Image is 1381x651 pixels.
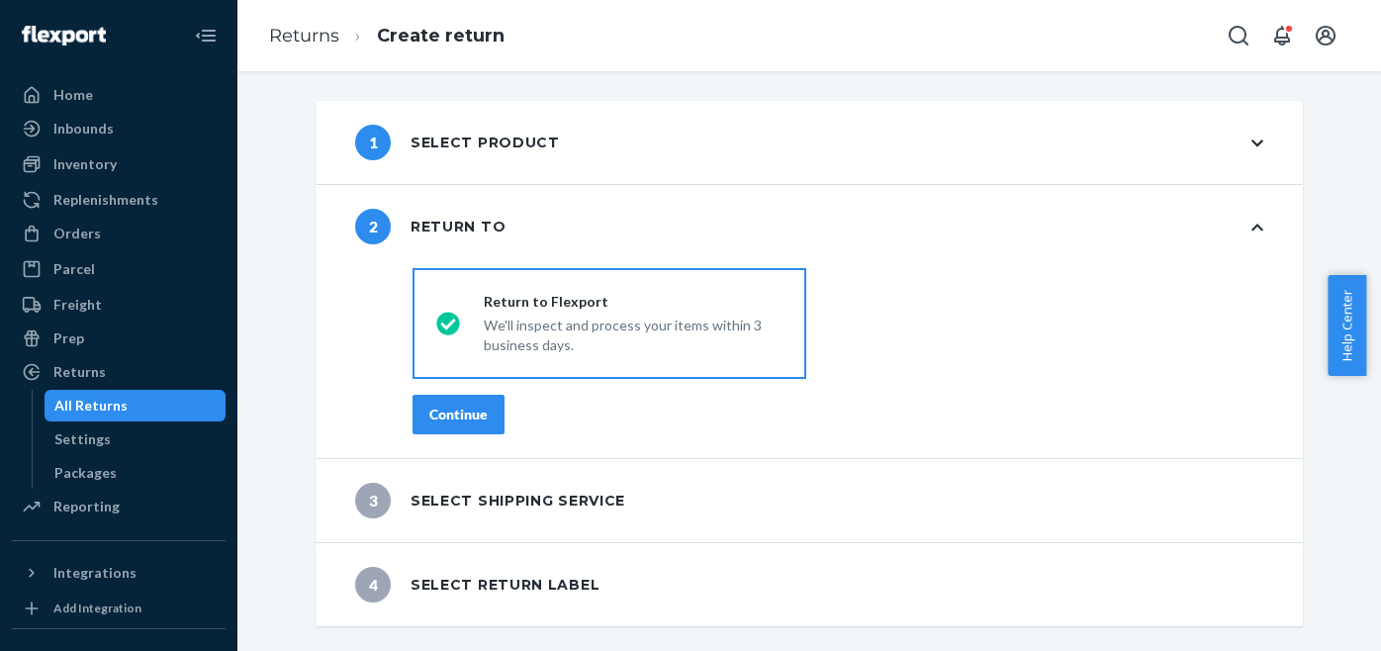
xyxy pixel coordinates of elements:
a: Inbounds [12,113,226,144]
ol: breadcrumbs [253,7,520,65]
div: Settings [54,429,111,449]
button: Open account menu [1306,16,1345,55]
a: Inventory [12,148,226,180]
div: Select product [355,125,560,160]
div: Returns [53,362,106,382]
a: Create return [377,25,505,46]
div: We'll inspect and process your items within 3 business days. [484,312,783,355]
a: Returns [12,356,226,388]
div: Freight [53,295,102,315]
div: Inbounds [53,119,114,139]
span: 3 [355,483,391,518]
div: Replenishments [53,190,158,210]
span: 2 [355,209,391,244]
div: Add Integration [53,600,141,616]
div: Home [53,85,93,105]
div: Return to Flexport [484,292,783,312]
button: Open Search Box [1219,16,1258,55]
div: Packages [54,463,117,483]
div: Prep [53,328,84,348]
a: Settings [45,423,227,455]
div: All Returns [54,396,128,416]
a: Returns [269,25,339,46]
a: All Returns [45,390,227,421]
img: Flexport logo [22,26,106,46]
a: Orders [12,218,226,249]
button: Open notifications [1262,16,1302,55]
a: Add Integration [12,597,226,620]
button: Integrations [12,557,226,589]
a: Prep [12,323,226,354]
a: Freight [12,289,226,321]
div: Select shipping service [355,483,625,518]
span: 4 [355,567,391,603]
div: Integrations [53,563,137,583]
button: Close Navigation [186,16,226,55]
a: Home [12,79,226,111]
a: Replenishments [12,184,226,216]
div: Continue [429,405,488,424]
div: Select return label [355,567,599,603]
div: Inventory [53,154,117,174]
span: 1 [355,125,391,160]
a: Parcel [12,253,226,285]
div: Return to [355,209,506,244]
div: Parcel [53,259,95,279]
button: Help Center [1328,275,1366,376]
a: Reporting [12,491,226,522]
div: Orders [53,224,101,243]
a: Packages [45,457,227,489]
button: Continue [413,395,505,434]
div: Reporting [53,497,120,516]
